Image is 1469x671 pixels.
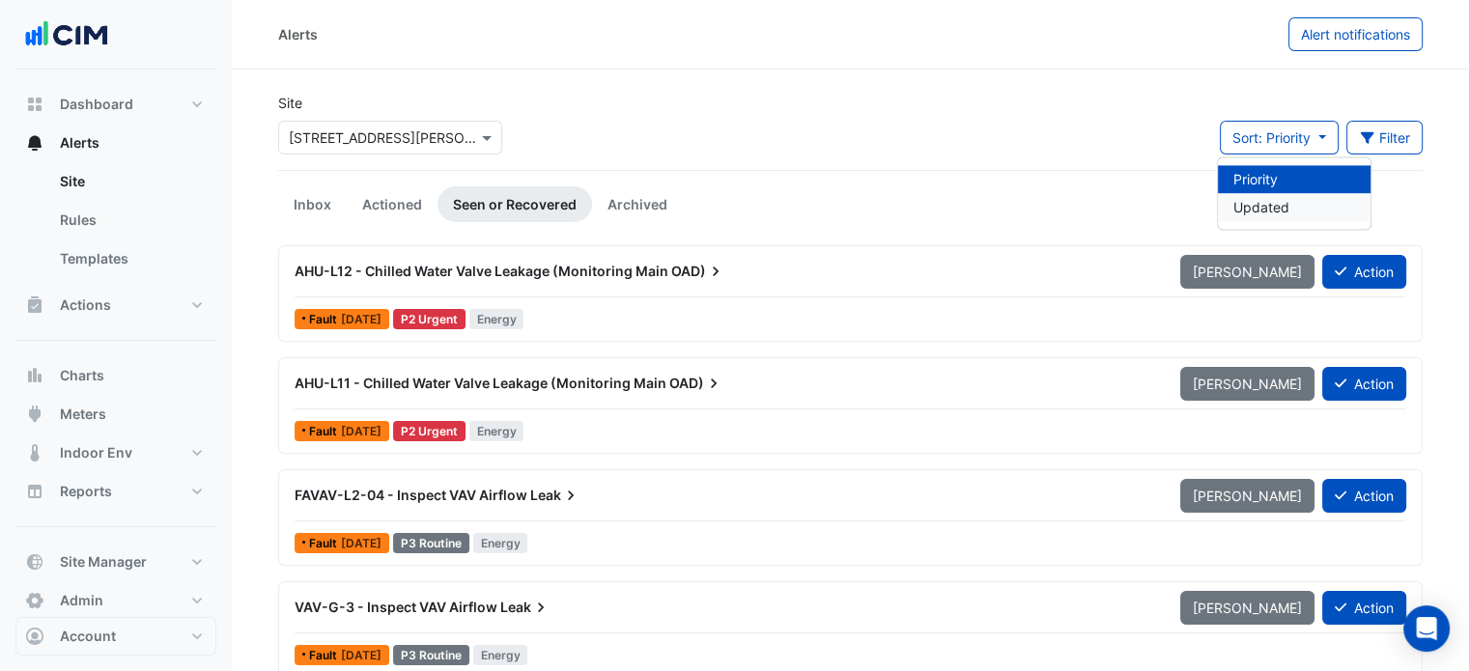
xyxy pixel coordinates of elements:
div: P2 Urgent [393,421,466,441]
span: Dashboard [60,95,133,114]
li: Priority [1218,165,1370,193]
a: Rules [44,201,216,239]
span: Thu 24-Oct-2024 09:30 NZDT [341,424,381,438]
span: FAVAV-L2-04 - Inspect VAV Airflow [295,487,527,503]
label: Site [278,93,302,113]
div: Alerts [278,24,318,44]
span: Sort: Priority [1232,129,1311,146]
button: Alerts [15,124,216,162]
button: Filter [1346,121,1424,154]
button: Indoor Env [15,433,216,472]
span: Wed 28-May-2025 11:15 NZST [341,648,381,662]
span: AHU-L12 - Chilled Water Valve Leakage (Monitoring Main [295,263,668,279]
span: VAV-G-3 - Inspect VAV Airflow [295,599,497,615]
span: Indoor Env [60,443,132,462]
app-icon: Site Manager [25,552,44,572]
span: Mon 30-Jun-2025 09:45 NZST [341,536,381,550]
span: Fault [309,426,341,437]
button: Site Manager [15,543,216,581]
app-icon: Actions [25,295,44,315]
a: Site [44,162,216,201]
button: Action [1322,591,1406,625]
button: Admin [15,581,216,620]
span: Reports [60,482,112,501]
button: [PERSON_NAME] [1180,255,1314,289]
span: AHU-L11 - Chilled Water Valve Leakage (Monitoring Main [295,375,666,391]
button: [PERSON_NAME] [1180,367,1314,401]
span: OAD) [671,262,725,281]
app-icon: Reports [25,482,44,501]
div: Alerts [15,162,216,286]
button: Action [1322,367,1406,401]
button: [PERSON_NAME] [1180,479,1314,513]
a: Templates [44,239,216,278]
a: Actioned [347,186,438,222]
span: Energy [473,533,528,553]
button: Dashboard [15,85,216,124]
span: Charts [60,366,104,385]
a: Inbox [278,186,347,222]
span: OAD) [669,374,723,393]
button: Action [1322,255,1406,289]
span: [PERSON_NAME] [1193,488,1302,504]
button: Alert notifications [1288,17,1423,51]
span: Site Manager [60,552,147,572]
span: [PERSON_NAME] [1193,600,1302,616]
span: Fault [309,314,341,325]
button: Sort: Priority [1220,121,1339,154]
app-icon: Alerts [25,133,44,153]
img: Company Logo [23,15,110,54]
div: P3 Routine [393,645,469,665]
span: Actions [60,295,111,315]
span: Admin [60,591,103,610]
div: P3 Routine [393,533,469,553]
span: [PERSON_NAME] [1193,376,1302,392]
button: Meters [15,395,216,433]
app-icon: Charts [25,366,44,385]
button: Actions [15,286,216,324]
div: P2 Urgent [393,309,466,329]
span: [PERSON_NAME] [1193,264,1302,280]
span: Alert notifications [1301,26,1410,42]
span: Account [60,627,116,646]
span: Energy [469,309,524,329]
app-icon: Dashboard [25,95,44,114]
span: Energy [469,421,524,441]
span: Energy [473,645,528,665]
button: Reports [15,472,216,511]
app-icon: Admin [25,591,44,610]
button: Account [15,617,216,656]
button: [PERSON_NAME] [1180,591,1314,625]
button: Action [1322,479,1406,513]
span: Fault [309,538,341,549]
app-icon: Meters [25,405,44,424]
app-icon: Indoor Env [25,443,44,462]
span: Fault [309,650,341,661]
span: Wed 06-Nov-2024 13:00 NZDT [341,312,381,326]
span: Meters [60,405,106,424]
span: Alerts [60,133,99,153]
li: Updated [1218,193,1370,221]
button: Charts [15,356,216,395]
span: Leak [500,598,551,617]
a: Archived [592,186,683,222]
div: Open Intercom Messenger [1403,605,1450,652]
a: Seen or Recovered [438,186,592,222]
span: Leak [530,486,580,505]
